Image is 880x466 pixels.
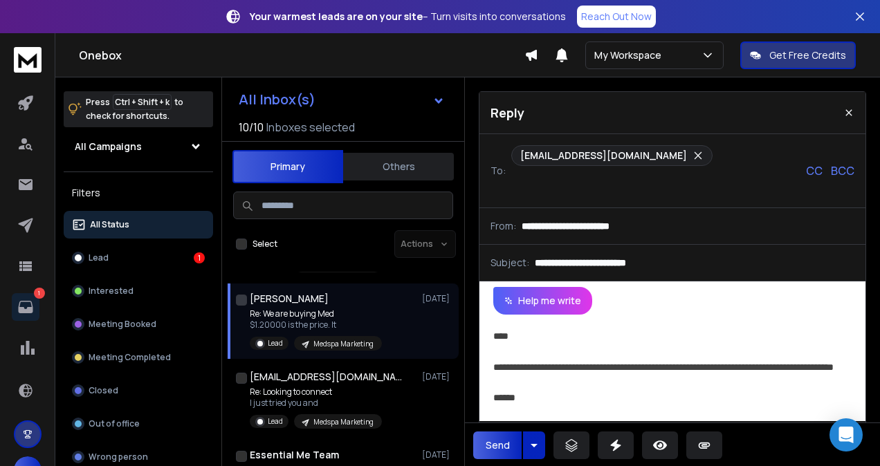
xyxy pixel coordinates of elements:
[250,398,382,409] p: I just tried you and
[266,119,355,136] h3: Inboxes selected
[113,94,172,110] span: Ctrl + Shift + k
[253,239,277,250] label: Select
[250,370,402,384] h1: [EMAIL_ADDRESS][DOMAIN_NAME]
[86,95,183,123] p: Press to check for shortcuts.
[12,293,39,321] a: 1
[64,244,213,272] button: Lead1
[491,256,529,270] p: Subject:
[34,288,45,299] p: 1
[14,47,42,73] img: logo
[250,319,382,330] p: $1.20000 is the price. It
[89,286,134,297] p: Interested
[493,287,592,315] button: Help me write
[520,149,687,162] p: [EMAIL_ADDRESS][DOMAIN_NAME]
[594,48,667,62] p: My Workspace
[313,417,374,427] p: Medspa Marketing
[577,6,656,28] a: Reach Out Now
[831,162,854,179] p: BCC
[64,377,213,404] button: Closed
[64,344,213,371] button: Meeting Completed
[740,41,856,69] button: Get Free Credits
[239,93,315,106] h1: All Inbox(s)
[89,352,171,363] p: Meeting Completed
[64,277,213,305] button: Interested
[64,310,213,338] button: Meeting Booked
[422,371,453,382] p: [DATE]
[89,385,118,396] p: Closed
[829,418,863,451] div: Open Intercom Messenger
[250,10,423,23] strong: Your warmest leads are on your site
[422,293,453,304] p: [DATE]
[422,449,453,460] p: [DATE]
[343,151,454,182] button: Others
[769,48,846,62] p: Get Free Credits
[79,47,524,64] h1: Onebox
[268,416,283,427] p: Lead
[268,338,283,348] p: Lead
[250,448,339,462] h1: Essential Me Team
[239,119,264,136] span: 10 / 10
[89,319,156,330] p: Meeting Booked
[90,219,129,230] p: All Status
[64,183,213,203] h3: Filters
[64,133,213,160] button: All Campaigns
[75,140,142,153] h1: All Campaigns
[473,431,522,459] button: Send
[250,292,329,306] h1: [PERSON_NAME]
[250,386,382,398] p: Re: Looking to connect
[232,150,343,183] button: Primary
[491,219,516,233] p: From:
[89,451,148,463] p: Wrong person
[491,103,524,122] p: Reply
[64,410,213,438] button: Out of office
[491,164,506,178] p: To:
[228,86,456,113] button: All Inbox(s)
[313,339,374,349] p: Medspa Marketing
[581,10,652,24] p: Reach Out Now
[194,252,205,263] div: 1
[89,418,140,429] p: Out of office
[806,162,823,179] p: CC
[250,10,566,24] p: – Turn visits into conversations
[89,252,109,263] p: Lead
[64,211,213,239] button: All Status
[250,308,382,319] p: Re: We are buying Med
